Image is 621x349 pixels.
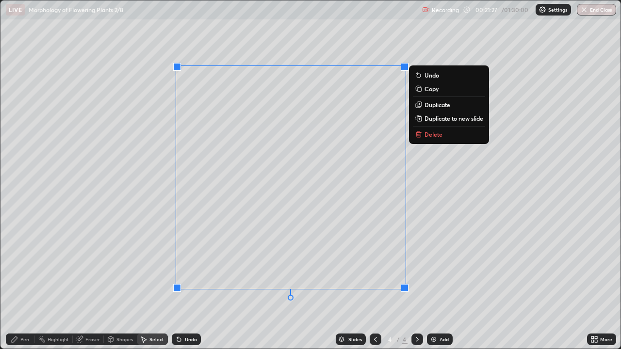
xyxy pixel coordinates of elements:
[425,114,483,122] p: Duplicate to new slide
[430,335,438,343] img: add-slide-button
[185,337,197,342] div: Undo
[116,337,133,342] div: Shapes
[413,112,485,124] button: Duplicate to new slide
[149,337,164,342] div: Select
[85,337,100,342] div: Eraser
[402,335,408,344] div: 4
[385,336,395,342] div: 4
[577,4,616,16] button: End Class
[425,85,439,93] p: Copy
[348,337,362,342] div: Slides
[413,83,485,95] button: Copy
[413,69,485,81] button: Undo
[397,336,400,342] div: /
[425,130,442,138] p: Delete
[20,337,29,342] div: Pen
[48,337,69,342] div: Highlight
[29,6,123,14] p: Morphology of Flowering Plants 2/8
[600,337,612,342] div: More
[422,6,430,14] img: recording.375f2c34.svg
[580,6,588,14] img: end-class-cross
[539,6,546,14] img: class-settings-icons
[413,128,485,140] button: Delete
[413,99,485,111] button: Duplicate
[440,337,449,342] div: Add
[9,6,22,14] p: LIVE
[432,6,459,14] p: Recording
[425,101,450,109] p: Duplicate
[548,7,567,12] p: Settings
[425,71,439,79] p: Undo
